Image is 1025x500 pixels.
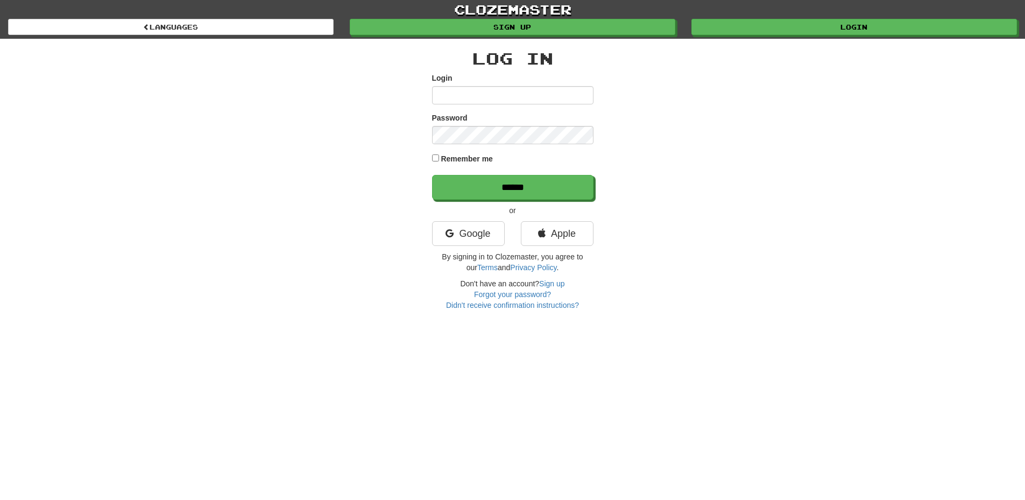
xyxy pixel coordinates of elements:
p: or [432,205,593,216]
a: Forgot your password? [474,290,551,299]
p: By signing in to Clozemaster, you agree to our and . [432,251,593,273]
a: Login [691,19,1017,35]
a: Terms [477,263,498,272]
label: Password [432,112,468,123]
a: Sign up [350,19,675,35]
a: Languages [8,19,334,35]
a: Sign up [539,279,564,288]
h2: Log In [432,50,593,67]
a: Apple [521,221,593,246]
label: Remember me [441,153,493,164]
label: Login [432,73,453,83]
a: Didn't receive confirmation instructions? [446,301,579,309]
a: Privacy Policy [510,263,556,272]
div: Don't have an account? [432,278,593,311]
a: Google [432,221,505,246]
